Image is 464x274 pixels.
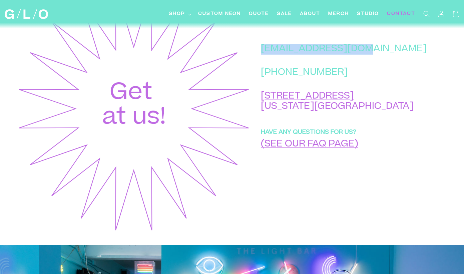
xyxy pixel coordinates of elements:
span: SALE [277,11,292,18]
summary: Shop [165,7,194,22]
span: Merch [328,11,349,18]
span: Studio [357,11,379,18]
span: Contact [387,11,415,18]
img: GLO Studio [5,9,48,19]
a: Custom Neon [194,7,245,22]
strong: HAVE ANY QUESTIONS FOR US? [261,130,356,136]
a: Studio [353,7,383,22]
a: Merch [324,7,353,22]
p: [EMAIL_ADDRESS][DOMAIN_NAME] [261,45,427,55]
span: Quote [249,11,269,18]
a: About [296,7,324,22]
span: About [300,11,320,18]
summary: Search [419,7,434,21]
span: Shop [169,11,185,18]
iframe: Chat Widget [344,181,464,274]
a: (SEE OUR FAQ PAGE) [261,140,358,149]
a: GLO Studio [2,7,50,22]
span: Custom Neon [198,11,241,18]
a: SALE [273,7,296,22]
a: [STREET_ADDRESS][US_STATE][GEOGRAPHIC_DATA] [261,92,414,112]
p: [PHONE_NUMBER] [261,68,427,78]
a: Contact [383,7,419,22]
a: Quote [245,7,273,22]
